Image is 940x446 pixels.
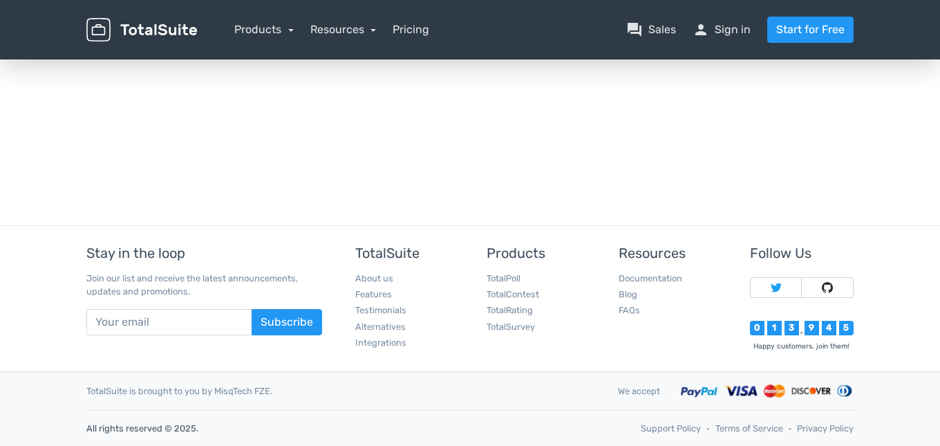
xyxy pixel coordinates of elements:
[86,18,197,42] img: TotalSuite for WordPress
[750,321,764,335] div: 0
[706,422,709,435] span: ‐
[355,273,393,284] a: About us
[750,341,854,351] div: Happy customers, join them!
[393,21,429,38] a: Pricing
[822,321,836,335] div: 4
[626,21,643,38] span: question_answer
[771,282,782,293] img: Follow TotalSuite on Twitter
[86,245,322,261] h5: Stay in the loop
[797,422,854,435] a: Privacy Policy
[619,245,722,261] h5: Resources
[767,17,854,43] a: Start for Free
[805,321,819,335] div: 9
[487,305,533,315] a: TotalRating
[355,289,392,299] a: Features
[619,305,640,315] a: FAQs
[839,321,854,335] div: 5
[681,383,854,399] img: Accepted payment methods
[487,245,590,261] h5: Products
[355,337,406,348] a: Integrations
[234,23,294,36] a: Products
[626,21,676,38] a: question_answerSales
[693,21,751,38] a: personSign in
[641,422,701,435] a: Support Policy
[355,245,459,261] h5: TotalSuite
[799,326,805,335] div: ,
[86,309,252,335] input: Your email
[252,309,322,335] button: Subscribe
[310,23,377,36] a: Resources
[355,322,406,332] a: Alternatives
[608,384,670,398] div: We accept
[355,305,406,315] a: Testimonials
[789,422,791,435] span: ‐
[86,422,460,435] p: All rights reserved © 2025.
[767,321,782,335] div: 1
[487,289,539,299] a: TotalContest
[822,282,833,293] img: Follow TotalSuite on Github
[86,272,322,298] p: Join our list and receive the latest announcements, updates and promotions.
[693,21,709,38] span: person
[487,273,520,284] a: TotalPoll
[619,273,682,284] a: Documentation
[715,422,783,435] a: Terms of Service
[619,289,637,299] a: Blog
[487,322,535,332] a: TotalSurvey
[76,384,608,398] div: TotalSuite is brought to you by MisqTech FZE.
[750,245,854,261] h5: Follow Us
[784,321,799,335] div: 3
